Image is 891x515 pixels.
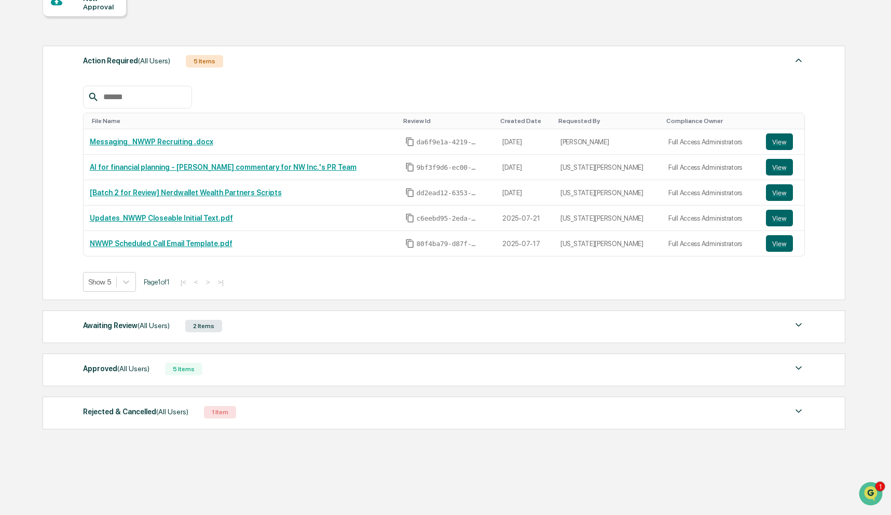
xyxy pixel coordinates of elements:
td: Full Access Administrators [662,180,760,206]
button: View [766,159,793,175]
span: 80f4ba79-d87f-4cb6-8458-b68e2bdb47c7 [417,240,479,248]
span: c6eebd95-2eda-47bf-a497-3eb1b7318b58 [417,214,479,223]
span: da6f9e1a-4219-4e4e-b65c-239f9f1a8151 [417,138,479,146]
span: (All Users) [138,321,170,330]
button: > [203,278,213,287]
input: Clear [27,47,171,58]
span: Preclearance [21,184,67,195]
span: Copy Id [405,137,415,146]
div: Approved [83,362,149,375]
span: (All Users) [138,57,170,65]
button: View [766,235,793,252]
a: AI for financial planning - [PERSON_NAME] commentary for NW Inc.'s PR Team [90,163,357,171]
div: Start new chat [47,79,170,90]
span: dd2ead12-6353-41e4-9b21-1b0cf20a9be1 [417,189,479,197]
span: • [86,141,90,150]
div: Toggle SortBy [768,117,800,125]
td: Full Access Administrators [662,206,760,231]
div: Toggle SortBy [666,117,756,125]
img: 1746055101610-c473b297-6a78-478c-a979-82029cc54cd1 [21,142,29,150]
span: (All Users) [117,364,149,373]
span: Attestations [86,184,129,195]
span: [PERSON_NAME] [32,141,84,150]
div: 5 Items [186,55,223,67]
td: [US_STATE][PERSON_NAME] [554,206,662,231]
a: 🔎Data Lookup [6,200,70,219]
button: View [766,210,793,226]
div: Toggle SortBy [500,117,550,125]
span: Page 1 of 1 [144,278,170,286]
img: caret [792,54,805,66]
button: View [766,184,793,201]
td: [DATE] [496,155,554,180]
div: Awaiting Review [83,319,170,332]
span: Copy Id [405,213,415,223]
td: [US_STATE][PERSON_NAME] [554,180,662,206]
button: |< [177,278,189,287]
td: [PERSON_NAME] [554,129,662,155]
div: 🔎 [10,205,19,213]
div: Toggle SortBy [92,117,395,125]
a: View [766,184,798,201]
div: Toggle SortBy [403,117,492,125]
a: Messaging_ NWWP Recruiting .docx [90,138,213,146]
td: [DATE] [496,180,554,206]
div: We're available if you need us! [47,90,143,98]
span: Data Lookup [21,204,65,214]
td: 2025-07-17 [496,231,554,256]
button: < [191,278,201,287]
div: 5 Items [165,363,202,375]
td: Full Access Administrators [662,155,760,180]
td: 2025-07-21 [496,206,554,231]
a: 🖐️Preclearance [6,180,71,199]
a: NWWP Scheduled Call Email Template.pdf [90,239,232,248]
img: 1746055101610-c473b297-6a78-478c-a979-82029cc54cd1 [10,79,29,98]
a: View [766,159,798,175]
button: View [766,133,793,150]
a: Powered byPylon [73,229,126,237]
span: Copy Id [405,188,415,197]
img: caret [792,319,805,331]
td: [US_STATE][PERSON_NAME] [554,155,662,180]
button: See all [161,113,189,126]
span: Copy Id [405,162,415,172]
a: [Batch 2 for Review] Nerdwallet Wealth Partners Scripts [90,188,282,197]
td: [DATE] [496,129,554,155]
td: [US_STATE][PERSON_NAME] [554,231,662,256]
div: 🗄️ [75,185,84,194]
td: Full Access Administrators [662,129,760,155]
span: Pylon [103,229,126,237]
a: View [766,133,798,150]
p: How can we help? [10,22,189,38]
span: (All Users) [156,408,188,416]
div: Past conversations [10,115,70,124]
div: 2 Items [185,320,222,332]
img: caret [792,362,805,374]
span: Copy Id [405,239,415,248]
div: 🖐️ [10,185,19,194]
div: 1 Item [204,406,236,418]
a: Updates_NWWP Closeable Initial Text.pdf [90,214,233,222]
div: Toggle SortBy [558,117,658,125]
img: Jack Rasmussen [10,131,27,148]
button: >| [215,278,227,287]
a: View [766,235,798,252]
iframe: Open customer support [858,481,886,509]
div: Rejected & Cancelled [83,405,188,418]
span: 9bf3f9d6-ec00-4609-a326-e373718264ae [417,164,479,172]
a: View [766,210,798,226]
span: [DATE] [92,141,113,150]
td: Full Access Administrators [662,231,760,256]
img: caret [792,405,805,417]
a: 🗄️Attestations [71,180,133,199]
button: Start new chat [176,83,189,95]
img: 8933085812038_c878075ebb4cc5468115_72.jpg [22,79,40,98]
div: Action Required [83,54,170,67]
